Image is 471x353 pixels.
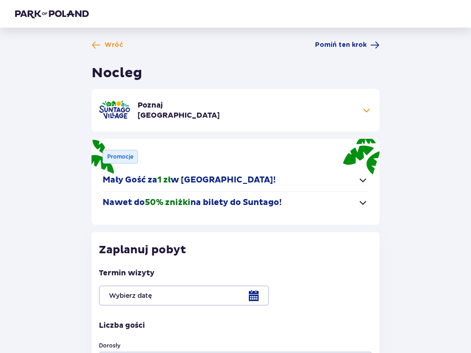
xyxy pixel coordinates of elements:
[99,100,130,119] img: Suntago Village
[99,320,145,330] p: Liczba gości
[157,175,171,185] span: 1 zł
[103,169,368,191] button: Mały Gość za1 złw [GEOGRAPHIC_DATA]!
[99,342,121,350] label: Dorosły
[104,40,123,50] span: Wróć
[103,192,368,214] button: Nawet do50% zniżkina bilety do Suntago!
[15,9,89,18] img: Park of Poland logo
[315,40,379,50] a: Pomiń ten krok
[138,100,220,120] p: Poznaj [GEOGRAPHIC_DATA]
[145,197,190,208] span: 50% zniżki
[103,175,276,186] p: Mały Gość za w [GEOGRAPHIC_DATA]!
[92,40,123,50] a: Wróć
[99,268,155,278] p: Termin wizyty
[315,40,367,50] span: Pomiń ten krok
[107,153,133,161] p: Promocje
[103,197,282,208] p: Nawet do na bilety do Suntago!
[99,243,186,257] p: Zaplanuj pobyt
[92,64,142,82] h1: Nocleg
